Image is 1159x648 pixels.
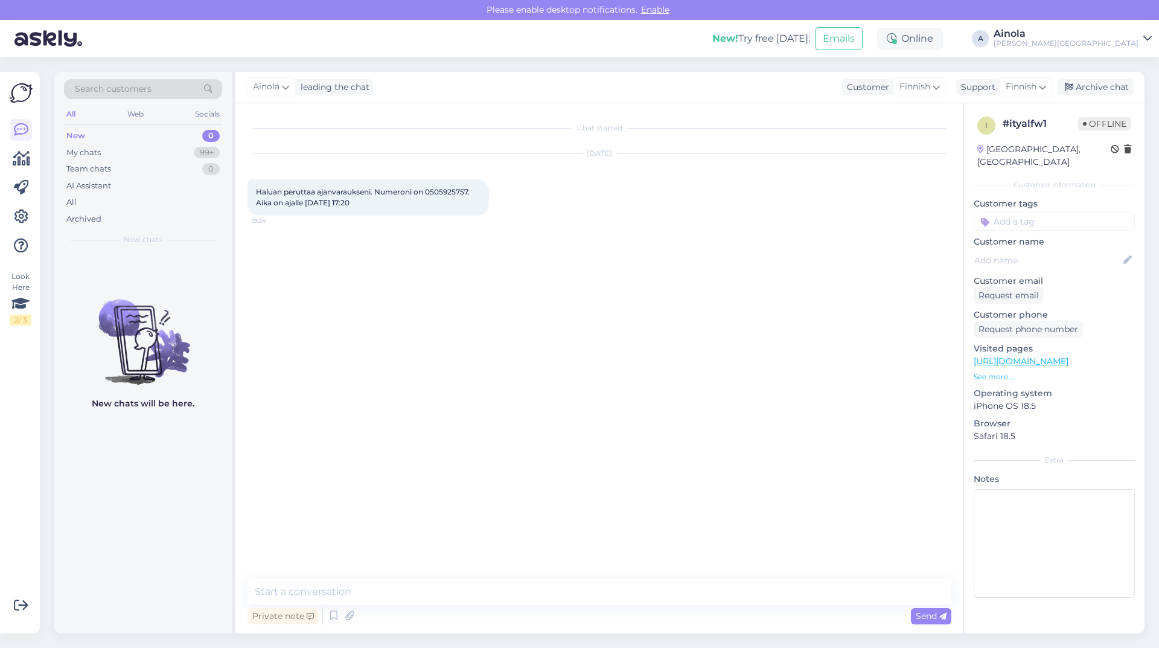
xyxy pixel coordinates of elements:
[994,29,1138,39] div: Ainola
[10,271,31,326] div: Look Here
[974,179,1135,190] div: Customer information
[66,163,111,175] div: Team chats
[974,254,1121,267] input: Add name
[66,147,101,159] div: My chats
[994,39,1138,48] div: [PERSON_NAME][GEOGRAPHIC_DATA]
[815,27,863,50] button: Emails
[64,106,78,122] div: All
[974,430,1135,443] p: Safari 18.5
[253,80,279,94] span: Ainola
[974,342,1135,355] p: Visited pages
[256,187,471,207] span: Haluan peruttaa ajanvaraukseni. Numeroni on 0505925757. Aika on ajalle [DATE] 17:20
[92,397,194,410] p: New chats will be here.
[194,147,220,159] div: 99+
[974,197,1135,210] p: Customer tags
[10,315,31,326] div: 2 / 3
[1003,117,1078,131] div: # ityalfw1
[66,180,111,192] div: AI Assistant
[974,473,1135,486] p: Notes
[974,321,1083,338] div: Request phone number
[994,29,1152,48] a: Ainola[PERSON_NAME][GEOGRAPHIC_DATA]
[637,4,673,15] span: Enable
[974,213,1135,231] input: Add a tag
[956,81,995,94] div: Support
[972,30,989,47] div: A
[974,400,1135,412] p: iPhone OS 18.5
[75,83,152,95] span: Search customers
[247,123,951,133] div: Chat started
[202,130,220,142] div: 0
[251,216,296,225] span: 19:34
[974,455,1135,466] div: Extra
[974,417,1135,430] p: Browser
[66,130,85,142] div: New
[202,163,220,175] div: 0
[1006,80,1036,94] span: Finnish
[974,275,1135,287] p: Customer email
[54,278,232,387] img: No chats
[842,81,889,94] div: Customer
[985,121,988,130] span: i
[877,28,943,50] div: Online
[712,31,810,46] div: Try free [DATE]:
[974,309,1135,321] p: Customer phone
[916,611,947,621] span: Send
[1058,79,1134,95] div: Archive chat
[296,81,369,94] div: leading the chat
[125,106,146,122] div: Web
[1078,117,1131,130] span: Offline
[974,236,1135,248] p: Customer name
[899,80,930,94] span: Finnish
[124,234,162,245] span: New chats
[974,356,1068,367] a: [URL][DOMAIN_NAME]
[66,196,77,208] div: All
[974,287,1044,304] div: Request email
[10,82,33,104] img: Askly Logo
[974,387,1135,400] p: Operating system
[193,106,222,122] div: Socials
[247,608,319,624] div: Private note
[66,213,101,225] div: Archived
[977,143,1111,168] div: [GEOGRAPHIC_DATA], [GEOGRAPHIC_DATA]
[974,371,1135,382] p: See more ...
[247,148,951,159] div: [DATE]
[712,33,738,44] b: New!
